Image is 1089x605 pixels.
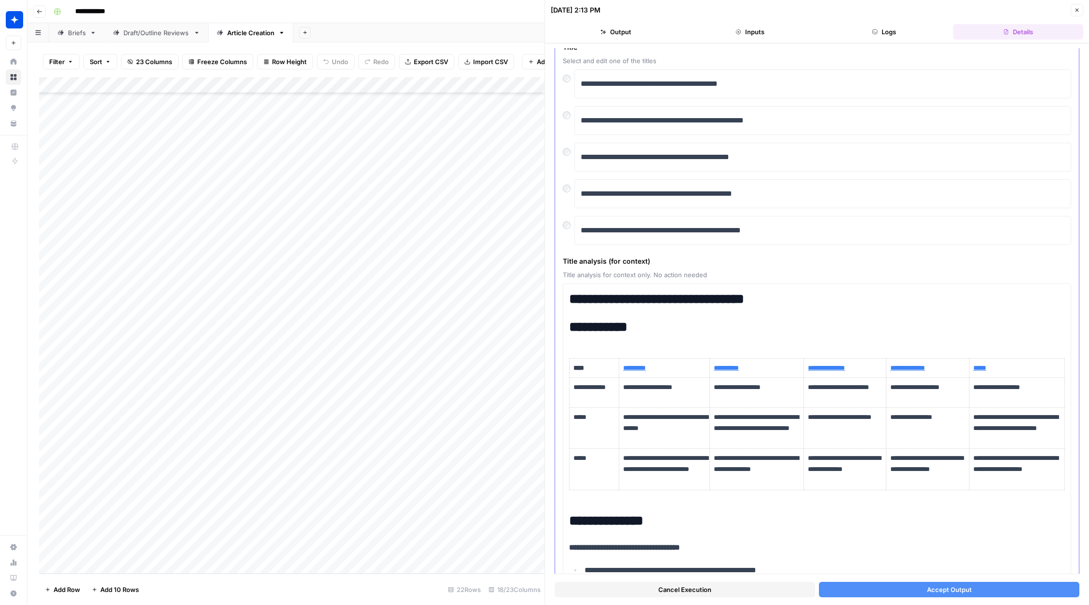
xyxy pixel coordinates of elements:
[86,582,145,597] button: Add 10 Rows
[272,57,307,67] span: Row Height
[6,8,21,32] button: Workspace: Wiz
[685,24,815,40] button: Inputs
[555,582,815,597] button: Cancel Execution
[6,586,21,601] button: Help + Support
[6,570,21,586] a: Learning Hub
[43,54,80,69] button: Filter
[537,57,574,67] span: Add Column
[121,54,178,69] button: 23 Columns
[68,28,86,38] div: Briefs
[136,57,172,67] span: 23 Columns
[444,582,485,597] div: 22 Rows
[39,582,86,597] button: Add Row
[49,57,65,67] span: Filter
[90,57,102,67] span: Sort
[927,585,972,594] span: Accept Output
[100,585,139,594] span: Add 10 Rows
[6,100,21,116] a: Opportunities
[953,24,1083,40] button: Details
[123,28,190,38] div: Draft/Outline Reviews
[373,57,389,67] span: Redo
[182,54,253,69] button: Freeze Columns
[563,256,1071,266] span: Title analysis (for context)
[6,539,21,555] a: Settings
[197,57,247,67] span: Freeze Columns
[6,116,21,131] a: Your Data
[83,54,117,69] button: Sort
[358,54,395,69] button: Redo
[6,69,21,85] a: Browse
[54,585,80,594] span: Add Row
[399,54,454,69] button: Export CSV
[6,85,21,100] a: Insights
[105,23,208,42] a: Draft/Outline Reviews
[49,23,105,42] a: Briefs
[551,5,600,15] div: [DATE] 2:13 PM
[458,54,514,69] button: Import CSV
[551,24,681,40] button: Output
[563,270,1071,280] span: Title analysis for context only. No action needed
[6,54,21,69] a: Home
[819,24,949,40] button: Logs
[317,54,354,69] button: Undo
[6,555,21,570] a: Usage
[485,582,544,597] div: 18/23 Columns
[563,56,1071,66] span: Select and edit one of the titles
[819,582,1079,597] button: Accept Output
[522,54,580,69] button: Add Column
[473,57,508,67] span: Import CSV
[208,23,293,42] a: Article Creation
[332,57,348,67] span: Undo
[257,54,313,69] button: Row Height
[414,57,448,67] span: Export CSV
[6,11,23,28] img: Wiz Logo
[227,28,274,38] div: Article Creation
[658,585,711,594] span: Cancel Execution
